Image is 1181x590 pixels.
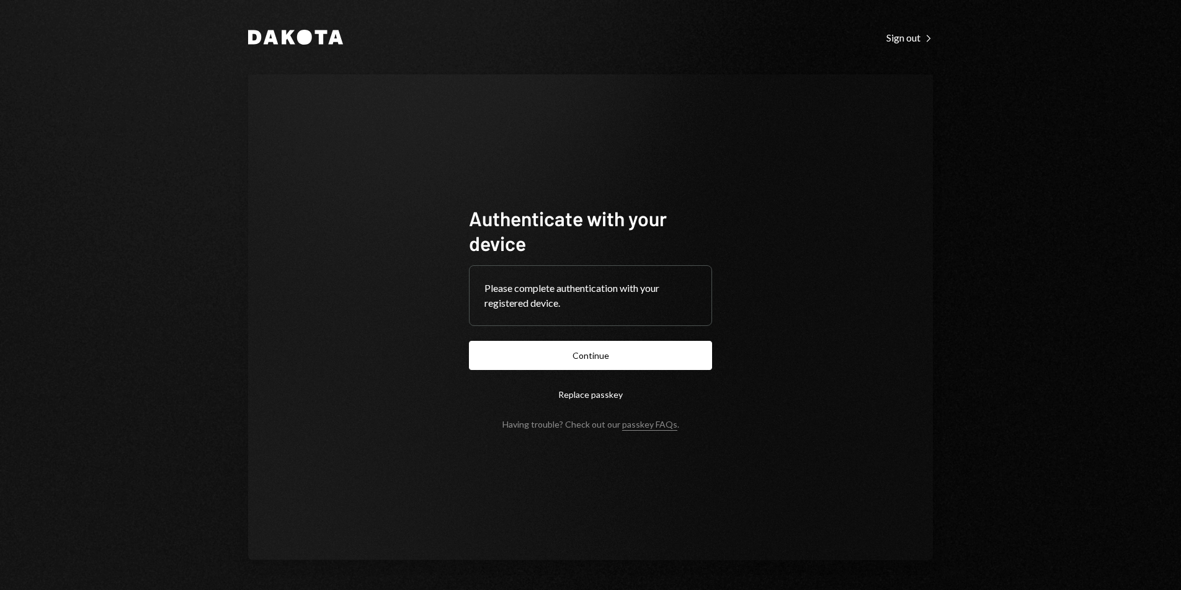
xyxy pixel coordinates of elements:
[484,281,697,310] div: Please complete authentication with your registered device.
[622,419,677,431] a: passkey FAQs
[886,30,933,44] a: Sign out
[469,341,712,370] button: Continue
[886,32,933,44] div: Sign out
[469,380,712,409] button: Replace passkey
[502,419,679,429] div: Having trouble? Check out our .
[469,206,712,255] h1: Authenticate with your device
